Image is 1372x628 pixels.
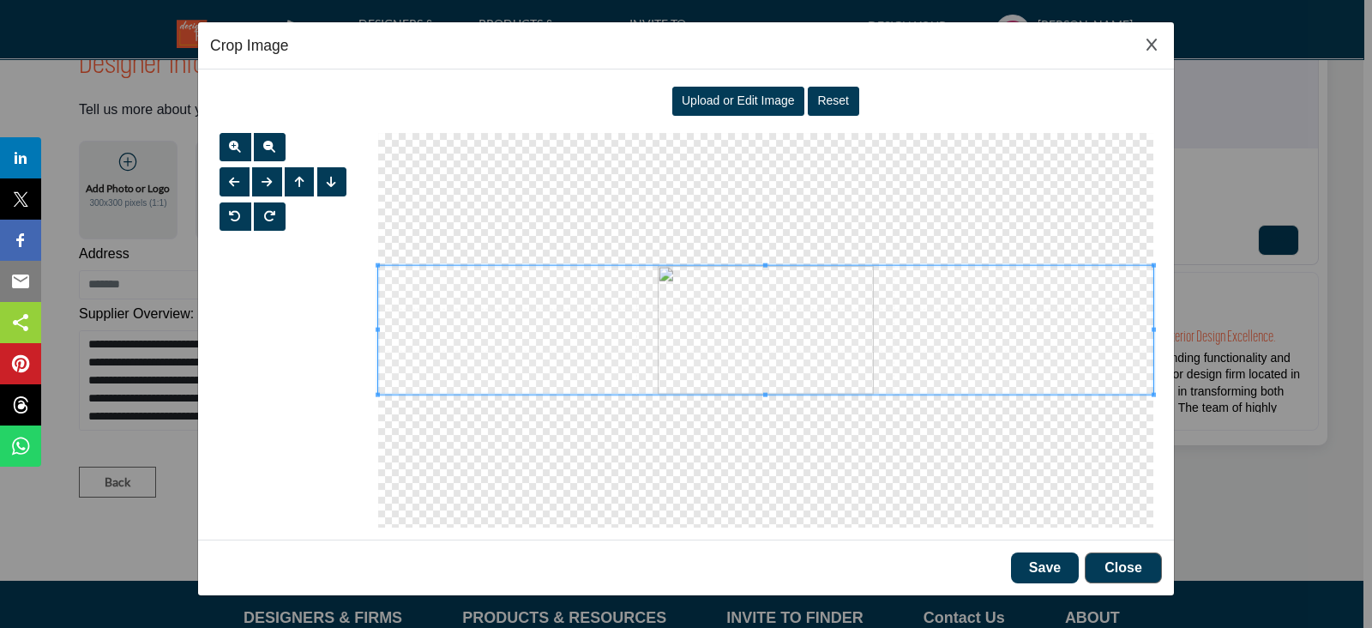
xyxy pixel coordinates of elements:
[1011,553,1079,583] button: Save
[210,34,288,57] h5: Crop Image
[808,87,859,116] button: Reset
[817,94,849,107] span: Reset
[682,94,795,107] span: Upload or Edit Image
[1141,34,1162,57] button: Close Image Upload Modal
[1085,553,1162,583] button: Close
